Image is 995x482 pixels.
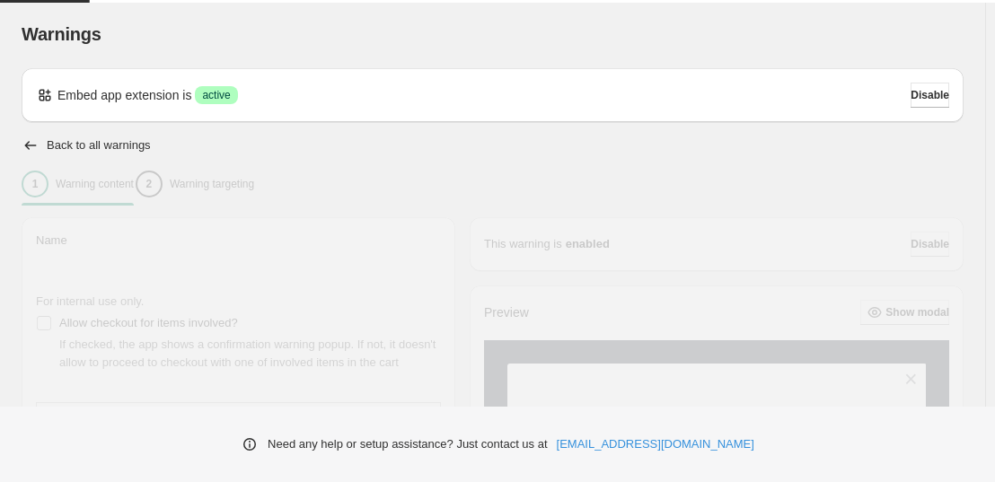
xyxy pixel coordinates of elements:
[202,88,230,102] span: active
[57,86,191,104] p: Embed app extension is
[7,14,396,63] body: Rich Text Area. Press ALT-0 for help.
[557,435,754,453] a: [EMAIL_ADDRESS][DOMAIN_NAME]
[911,83,949,108] button: Disable
[47,138,151,153] h2: Back to all warnings
[911,88,949,102] span: Disable
[22,24,101,44] span: Warnings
